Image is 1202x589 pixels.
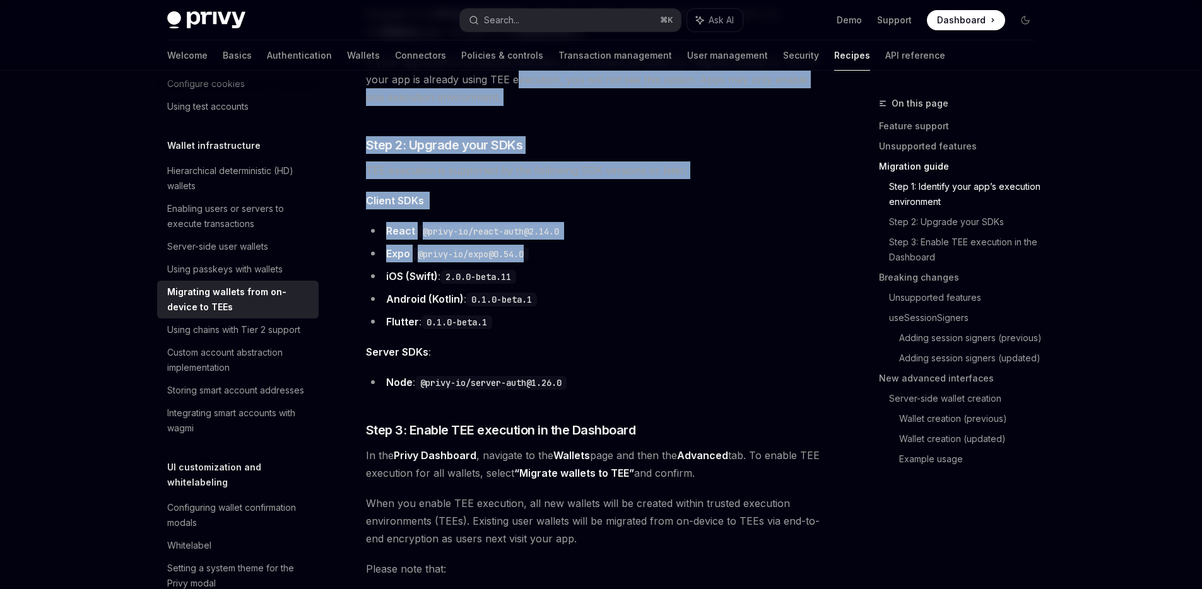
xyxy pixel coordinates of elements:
[418,225,564,238] code: @privy-io/react-auth@2.14.0
[386,293,464,305] strong: Android (Kotlin)
[899,328,1046,348] a: Adding session signers (previous)
[899,348,1046,368] a: Adding session signers (updated)
[395,40,446,71] a: Connectors
[1015,10,1035,30] button: Toggle dark mode
[223,40,252,71] a: Basics
[167,163,311,194] div: Hierarchical deterministic (HD) wallets
[889,212,1046,232] a: Step 2: Upgrade your SDKs
[413,247,529,261] code: @privy-io/expo@0.54.0
[889,388,1046,409] a: Server-side wallet creation
[837,14,862,26] a: Demo
[366,53,821,106] span: If your app is set to on-device execution, you will see the option to “Migrate wallets to TEE”. I...
[157,534,319,557] a: Whitelabel
[879,116,1046,136] a: Feature support
[889,288,1046,308] a: Unsupported features
[167,262,283,277] div: Using passkeys with wallets
[157,379,319,402] a: Storing smart account addresses
[267,40,332,71] a: Authentication
[167,201,311,231] div: Enabling users or servers to execute transactions
[937,14,986,26] span: Dashboard
[366,245,821,262] li: :
[366,313,821,330] li: :
[889,308,1046,328] a: useSessionSigners
[167,11,245,29] img: dark logo
[167,40,208,71] a: Welcome
[366,346,428,358] strong: Server SDKs
[157,318,319,341] a: Using chains with Tier 2 support
[709,14,734,26] span: Ask AI
[366,343,821,361] span: :
[167,99,249,114] div: Using test accounts
[484,13,519,28] div: Search...
[889,177,1046,212] a: Step 1: Identify your app’s execution environment
[879,136,1046,156] a: Unsupported features
[440,270,516,284] code: 2.0.0-beta.11
[899,429,1046,449] a: Wallet creation (updated)
[366,560,821,578] span: Please note that:
[366,373,821,391] li: :
[677,449,728,462] strong: Advanced
[466,293,537,306] code: 0.1.0-beta.1
[157,197,319,235] a: Enabling users or servers to execute transactions
[366,161,821,179] span: TEE execution is supported by the following SDK versions or later:
[157,402,319,440] a: Integrating smart accounts with wagmi
[157,281,319,318] a: Migrating wallets from on-device to TEEs
[899,449,1046,469] a: Example usage
[386,225,415,237] strong: React
[366,494,821,547] span: When you enable TEE execution, all new wallets will be created within trusted execution environme...
[366,421,636,439] span: Step 3: Enable TEE execution in the Dashboard
[879,267,1046,288] a: Breaking changes
[386,270,438,283] strong: iOS (Swift)
[386,376,413,388] strong: Node
[394,449,476,462] a: Privy Dashboard
[889,232,1046,267] a: Step 3: Enable TEE execution in the Dashboard
[167,284,311,315] div: Migrating wallets from on-device to TEEs
[157,235,319,258] a: Server-side user wallets
[366,136,523,154] span: Step 2: Upgrade your SDKs
[885,40,945,71] a: API reference
[366,222,821,240] li: :
[167,383,304,398] div: Storing smart account addresses
[386,315,419,328] strong: Flutter
[879,156,1046,177] a: Migration guide
[167,405,311,436] div: Integrating smart accounts with wagmi
[167,460,319,490] h5: UI customization and whitelabeling
[167,538,211,553] div: Whitelabel
[157,341,319,379] a: Custom account abstraction implementation
[167,239,268,254] div: Server-side user wallets
[783,40,819,71] a: Security
[687,40,768,71] a: User management
[366,192,821,209] span: :
[877,14,912,26] a: Support
[415,376,567,390] code: @privy-io/server-auth@1.26.0
[514,467,634,479] strong: “Migrate wallets to TEE”
[347,40,380,71] a: Wallets
[899,409,1046,429] a: Wallet creation (previous)
[157,160,319,197] a: Hierarchical deterministic (HD) wallets
[553,449,590,462] strong: Wallets
[167,322,300,337] div: Using chains with Tier 2 support
[157,258,319,281] a: Using passkeys with wallets
[366,290,821,308] li: :
[879,368,1046,388] a: New advanced interfaces
[421,315,492,329] code: 0.1.0-beta.1
[687,9,743,32] button: Ask AI
[558,40,672,71] a: Transaction management
[157,95,319,118] a: Using test accounts
[366,267,821,285] li: :
[167,345,311,375] div: Custom account abstraction implementation
[366,194,424,207] strong: Client SDKs
[460,9,681,32] button: Search...⌘K
[167,500,311,530] div: Configuring wallet confirmation modals
[660,15,673,25] span: ⌘ K
[461,40,543,71] a: Policies & controls
[927,10,1005,30] a: Dashboard
[892,96,948,111] span: On this page
[167,138,261,153] h5: Wallet infrastructure
[386,247,410,260] strong: Expo
[157,496,319,534] a: Configuring wallet confirmation modals
[366,446,821,482] span: In the , navigate to the page and then the tab. To enable TEE execution for all wallets, select a...
[834,40,870,71] a: Recipes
